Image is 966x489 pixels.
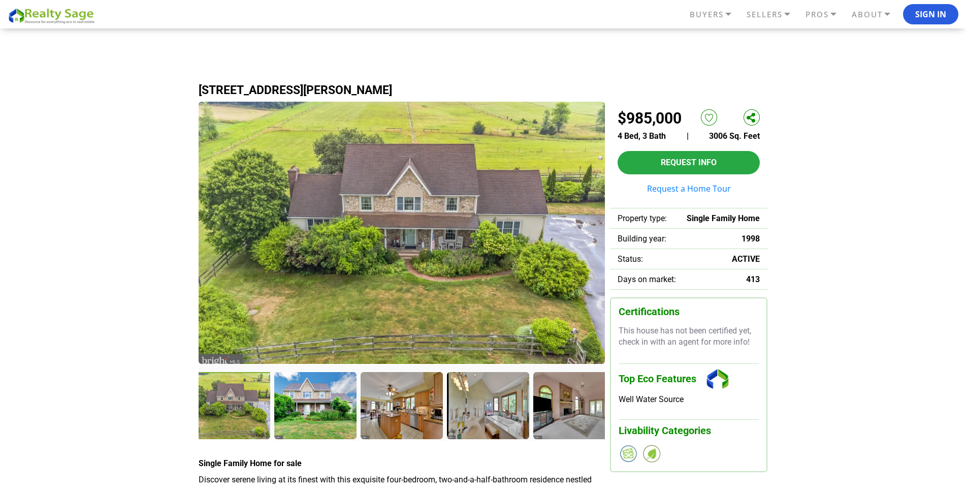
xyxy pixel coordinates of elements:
a: SELLERS [744,6,803,23]
p: This house has not been certified yet, check in with an agent for more info! [619,325,759,348]
span: Status: [618,254,643,264]
div: Well Water Source [619,394,759,404]
h4: Single Family Home for sale [199,459,605,468]
span: Single Family Home [687,213,760,223]
a: Request a Home Tour [618,185,760,193]
span: Property type: [618,213,667,223]
a: PROS [803,6,849,23]
button: Sign In [903,4,958,24]
a: BUYERS [687,6,744,23]
span: | [687,131,689,141]
span: 3006 Sq. Feet [709,131,760,141]
span: ACTIVE [732,254,760,264]
h3: Top Eco Features [619,363,759,394]
button: Request Info [618,151,760,174]
span: 1998 [742,234,760,243]
h3: Certifications [619,306,759,318]
span: 4 Bed, 3 Bath [618,131,666,141]
span: 413 [746,274,760,284]
h2: $985,000 [618,109,682,127]
a: ABOUT [849,6,903,23]
span: Days on market: [618,274,676,284]
img: REALTY SAGE [8,7,99,24]
h1: [STREET_ADDRESS][PERSON_NAME] [199,84,767,97]
span: Building year: [618,234,666,243]
h3: Livability Categories [619,419,759,437]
